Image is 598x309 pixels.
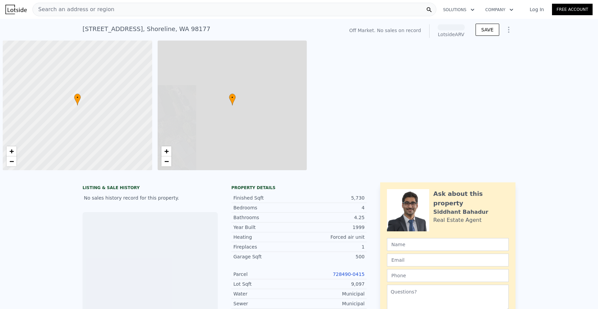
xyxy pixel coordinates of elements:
[387,238,509,251] input: Name
[433,189,509,208] div: Ask about this property
[433,216,482,224] div: Real Estate Agent
[433,208,488,216] div: Siddhant Bahadur
[161,156,171,166] a: Zoom out
[164,147,168,155] span: +
[299,253,365,260] div: 500
[438,31,465,38] div: Lotside ARV
[33,5,114,14] span: Search an address or region
[9,147,14,155] span: +
[438,4,480,16] button: Solutions
[233,300,299,307] div: Sewer
[233,214,299,221] div: Bathrooms
[387,269,509,282] input: Phone
[233,234,299,240] div: Heating
[5,5,27,14] img: Lotside
[6,156,17,166] a: Zoom out
[83,24,210,34] div: [STREET_ADDRESS] , Shoreline , WA 98177
[552,4,593,15] a: Free Account
[233,253,299,260] div: Garage Sqft
[9,157,14,165] span: −
[502,23,515,36] button: Show Options
[299,234,365,240] div: Forced air unit
[299,243,365,250] div: 1
[476,24,499,36] button: SAVE
[299,224,365,231] div: 1999
[231,185,367,190] div: Property details
[299,300,365,307] div: Municipal
[164,157,168,165] span: −
[233,243,299,250] div: Fireplaces
[333,272,365,277] a: 728490-0415
[387,254,509,266] input: Email
[299,281,365,287] div: 9,097
[74,95,81,101] span: •
[229,95,236,101] span: •
[480,4,519,16] button: Company
[229,94,236,105] div: •
[233,290,299,297] div: Water
[83,192,218,204] div: No sales history record for this property.
[83,185,218,192] div: LISTING & SALE HISTORY
[233,271,299,278] div: Parcel
[233,195,299,201] div: Finished Sqft
[299,204,365,211] div: 4
[299,290,365,297] div: Municipal
[349,27,421,34] div: Off Market. No sales on record
[299,214,365,221] div: 4.25
[299,195,365,201] div: 5,730
[6,146,17,156] a: Zoom in
[233,204,299,211] div: Bedrooms
[74,94,81,105] div: •
[233,224,299,231] div: Year Built
[522,6,552,13] a: Log In
[161,146,171,156] a: Zoom in
[233,281,299,287] div: Lot Sqft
